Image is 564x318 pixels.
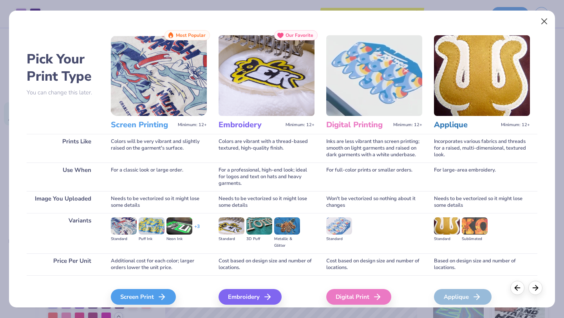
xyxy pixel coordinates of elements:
span: Minimum: 12+ [501,122,530,128]
div: 3D Puff [246,236,272,242]
div: Standard [434,236,460,242]
div: For a classic look or large order. [111,163,207,191]
div: Additional cost for each color; larger orders lower the unit price. [111,253,207,275]
div: Incorporates various fabrics and threads for a raised, multi-dimensional, textured look. [434,134,530,163]
div: Sublimated [462,236,488,242]
div: + 3 [194,223,200,237]
div: For full-color prints or smaller orders. [326,163,422,191]
h3: Embroidery [219,120,282,130]
div: Standard [111,236,137,242]
div: Metallic & Glitter [274,236,300,249]
img: Neon Ink [166,217,192,235]
div: Digital Print [326,289,391,305]
div: Screen Print [111,289,176,305]
div: Needs to be vectorized so it might lose some details [434,191,530,213]
div: For large-area embroidery. [434,163,530,191]
span: Minimum: 12+ [286,122,315,128]
h3: Applique [434,120,498,130]
img: Sublimated [462,217,488,235]
img: Screen Printing [111,35,207,116]
h3: Screen Printing [111,120,175,130]
div: Variants [27,213,99,253]
h3: Digital Printing [326,120,390,130]
div: Won't be vectorized so nothing about it changes [326,191,422,213]
span: We'll vectorize your image. [111,306,207,313]
div: Colors will be very vibrant and slightly raised on the garment's surface. [111,134,207,163]
div: Price Per Unit [27,253,99,275]
div: Colors are vibrant with a thread-based textured, high-quality finish. [219,134,315,163]
img: Metallic & Glitter [274,217,300,235]
div: Embroidery [219,289,282,305]
div: Cost based on design size and number of locations. [219,253,315,275]
div: Use When [27,163,99,191]
h2: Pick Your Print Type [27,51,99,85]
div: Based on design size and number of locations. [434,253,530,275]
img: Standard [434,217,460,235]
div: Puff Ink [139,236,164,242]
button: Close [537,14,552,29]
p: You can change this later. [27,89,99,96]
div: Prints Like [27,134,99,163]
div: Standard [326,236,352,242]
span: Minimum: 12+ [393,122,422,128]
span: Minimum: 12+ [178,122,207,128]
div: For a professional, high-end look; ideal for logos and text on hats and heavy garments. [219,163,315,191]
span: Our Favorite [286,33,313,38]
div: Needs to be vectorized so it might lose some details [111,191,207,213]
div: Needs to be vectorized so it might lose some details [219,191,315,213]
div: Applique [434,289,492,305]
span: We'll vectorize your image. [219,306,315,313]
div: Standard [219,236,244,242]
span: Most Popular [176,33,206,38]
div: Image You Uploaded [27,191,99,213]
img: Puff Ink [139,217,164,235]
div: Neon Ink [166,236,192,242]
img: 3D Puff [246,217,272,235]
span: We'll vectorize your image. [434,306,530,313]
img: Embroidery [219,35,315,116]
img: Standard [219,217,244,235]
img: Standard [111,217,137,235]
div: Cost based on design size and number of locations. [326,253,422,275]
img: Digital Printing [326,35,422,116]
img: Standard [326,217,352,235]
img: Applique [434,35,530,116]
div: Inks are less vibrant than screen printing; smooth on light garments and raised on dark garments ... [326,134,422,163]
